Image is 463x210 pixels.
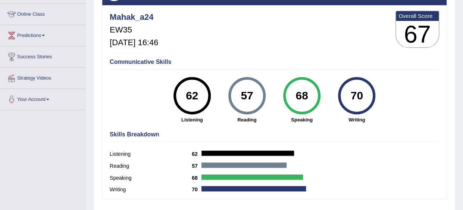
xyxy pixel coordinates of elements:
[0,68,85,86] a: Strategy Videos
[233,80,260,111] div: 57
[110,162,192,170] label: Reading
[278,116,325,123] strong: Speaking
[192,151,201,157] b: 62
[398,13,436,19] b: Overall Score
[110,131,439,138] h4: Skills Breakdown
[110,38,158,47] h5: [DATE] 16:46
[333,116,381,123] strong: Writing
[0,46,85,65] a: Success Stories
[192,186,201,192] b: 70
[110,174,192,182] label: Speaking
[0,25,85,44] a: Predictions
[223,116,270,123] strong: Reading
[0,4,85,22] a: Online Class
[110,25,158,34] h5: EW35
[110,13,158,22] h4: Mahak_a24
[396,21,439,48] h3: 67
[168,116,216,123] strong: Listening
[110,150,192,158] label: Listening
[0,89,85,108] a: Your Account
[110,59,439,65] h4: Communicative Skills
[178,80,206,111] div: 62
[192,175,201,181] b: 68
[288,80,315,111] div: 68
[192,163,201,169] b: 57
[343,80,370,111] div: 70
[110,186,192,194] label: Writing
